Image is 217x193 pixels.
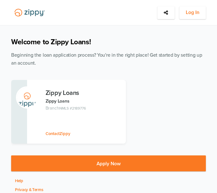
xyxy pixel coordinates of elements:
button: ContactZippy [46,131,70,137]
span: Beginning the loan application process? You're in the right place! Get started by setting up an a... [11,52,202,66]
h3: Zippy Loans [46,89,124,97]
button: Log In [179,6,206,19]
button: Apply Now [11,155,206,171]
a: Privacy & Terms [15,187,43,192]
p: Zippy Loans [46,97,124,105]
h1: Welcome to Zippy Loans! [11,38,206,46]
span: Branch [46,105,60,111]
span: Log In [186,9,199,17]
a: Help [15,178,23,183]
img: Lender Logo [11,6,48,19]
span: NMLS #2189776 [59,106,86,111]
